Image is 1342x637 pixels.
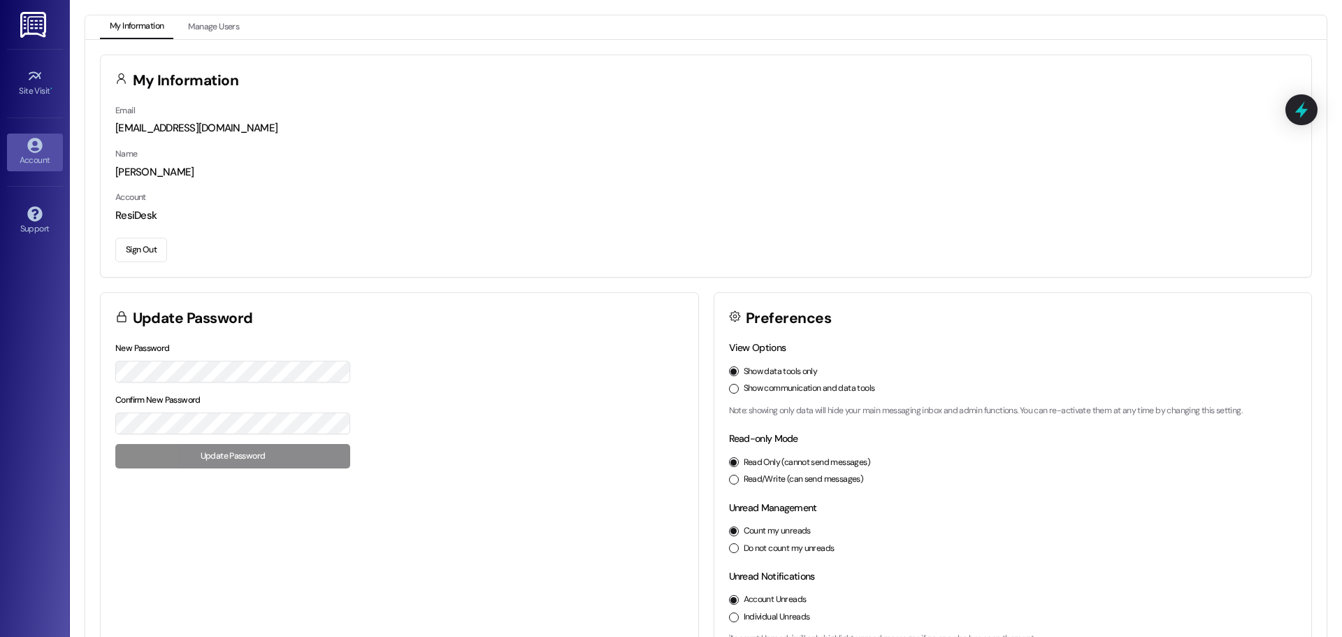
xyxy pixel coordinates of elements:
[7,64,63,102] a: Site Visit •
[178,15,249,39] button: Manage Users
[729,501,817,514] label: Unread Management
[115,121,1297,136] div: [EMAIL_ADDRESS][DOMAIN_NAME]
[744,525,811,538] label: Count my unreads
[744,366,818,378] label: Show data tools only
[744,543,835,555] label: Do not count my unreads
[729,341,786,354] label: View Options
[115,148,138,159] label: Name
[746,311,831,326] h3: Preferences
[744,611,810,624] label: Individual Unreads
[744,594,807,606] label: Account Unreads
[115,165,1297,180] div: [PERSON_NAME]
[100,15,173,39] button: My Information
[115,394,201,406] label: Confirm New Password
[7,134,63,171] a: Account
[744,382,875,395] label: Show communication and data tools
[744,473,864,486] label: Read/Write (can send messages)
[133,311,253,326] h3: Update Password
[115,208,1297,223] div: ResiDesk
[7,202,63,240] a: Support
[729,405,1297,417] p: Note: showing only data will hide your main messaging inbox and admin functions. You can re-activ...
[729,432,798,445] label: Read-only Mode
[115,343,170,354] label: New Password
[729,570,815,582] label: Unread Notifications
[133,73,239,88] h3: My Information
[744,457,870,469] label: Read Only (cannot send messages)
[115,238,167,262] button: Sign Out
[50,84,52,94] span: •
[115,192,146,203] label: Account
[20,12,49,38] img: ResiDesk Logo
[115,105,135,116] label: Email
